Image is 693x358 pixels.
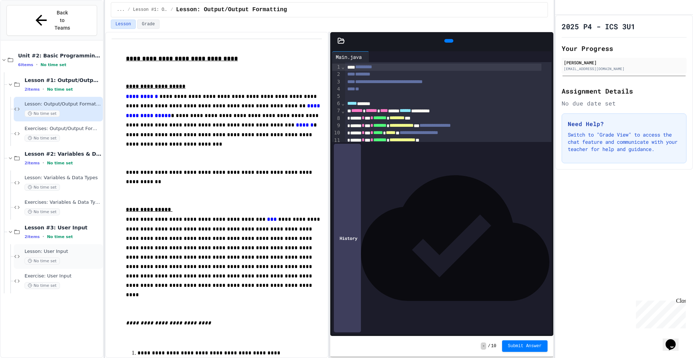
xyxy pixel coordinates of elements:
span: Fold line [341,100,345,106]
span: / [127,7,130,13]
span: 2 items [25,234,40,239]
h1: 2025 P4 - ICS 3U1 [562,21,635,31]
button: Back to Teams [6,5,97,36]
div: 8 [332,115,341,122]
span: Lesson #1: Output/Output Formatting [133,7,168,13]
iframe: chat widget [633,298,686,328]
div: History [334,144,361,332]
span: No time set [40,62,66,67]
span: ... [117,7,125,13]
div: No due date set [562,99,687,108]
span: Exercises: Variables & Data Types [25,199,101,206]
div: 10 [332,129,341,137]
button: Lesson [111,20,136,29]
div: 9 [332,122,341,129]
div: 6 [332,100,341,107]
span: Fold line [341,108,345,114]
span: / [488,343,490,349]
span: Lesson #2: Variables & Data Types [25,151,101,157]
span: Lesson: Output/Output Formatting [25,101,101,107]
span: - [481,342,486,350]
span: Back to Teams [54,9,71,32]
span: 10 [491,343,496,349]
p: Switch to "Grade View" to access the chat feature and communicate with your teacher for help and ... [568,131,680,153]
h2: Your Progress [562,43,687,53]
span: Fold line [341,64,345,70]
span: 2 items [25,87,40,92]
span: / [171,7,173,13]
span: Submit Answer [508,343,542,349]
span: No time set [25,282,60,289]
span: Lesson: User Input [25,249,101,255]
span: No time set [25,184,60,191]
span: Lesson #1: Output/Output Formatting [25,77,101,83]
span: 2 items [25,161,40,165]
h3: Need Help? [568,120,680,128]
div: [EMAIL_ADDRESS][DOMAIN_NAME] [564,66,684,72]
span: Lesson: Output/Output Formatting [176,5,287,14]
div: Main.java [332,51,369,62]
div: [PERSON_NAME] [564,59,684,66]
span: Exercise: User Input [25,273,101,279]
span: No time set [25,208,60,215]
div: 4 [332,86,341,93]
span: Exercises: Output/Output Formatting [25,126,101,132]
div: 2 [332,71,341,78]
iframe: chat widget [663,329,686,351]
button: Submit Answer [502,340,548,352]
span: No time set [25,110,60,117]
span: • [43,234,44,240]
span: Lesson #3: User Input [25,224,101,231]
div: 3 [332,78,341,86]
span: No time set [25,258,60,264]
span: No time set [47,234,73,239]
h2: Assignment Details [562,86,687,96]
div: 1 [332,64,341,71]
span: No time set [25,135,60,142]
span: Lesson: Variables & Data Types [25,175,101,181]
span: 6 items [18,62,33,67]
span: • [43,86,44,92]
button: Grade [137,20,160,29]
span: • [36,62,38,68]
div: 11 [332,137,341,144]
span: No time set [47,87,73,92]
span: No time set [47,161,73,165]
div: 7 [332,107,341,115]
div: Main.java [332,53,365,61]
div: 5 [332,93,341,100]
span: • [43,160,44,166]
span: Unit #2: Basic Programming Concepts [18,52,101,59]
div: Chat with us now!Close [3,3,50,46]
